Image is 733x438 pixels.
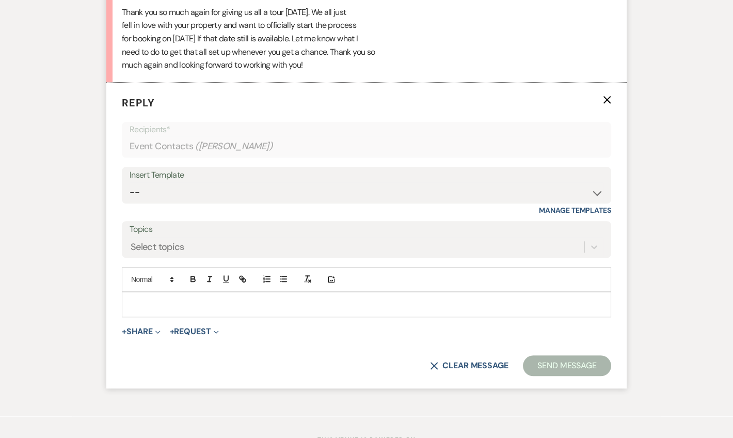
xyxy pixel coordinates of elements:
[130,168,603,183] div: Insert Template
[430,362,508,370] button: Clear message
[122,327,161,336] button: Share
[130,123,603,136] p: Recipients*
[539,206,611,215] a: Manage Templates
[130,136,603,157] div: Event Contacts
[131,240,184,254] div: Select topics
[170,327,219,336] button: Request
[170,327,174,336] span: +
[122,327,126,336] span: +
[523,355,611,376] button: Send Message
[122,96,155,109] span: Reply
[130,222,603,237] label: Topics
[195,139,273,153] span: ( [PERSON_NAME] )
